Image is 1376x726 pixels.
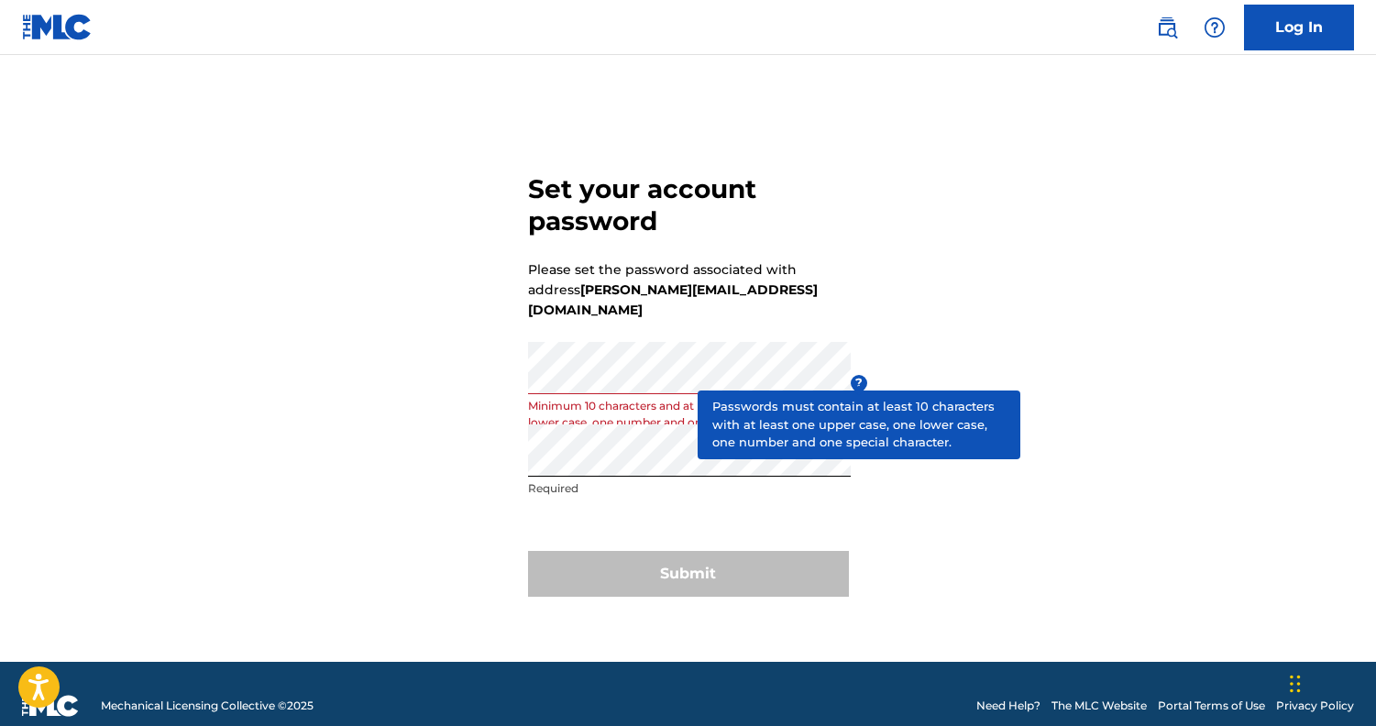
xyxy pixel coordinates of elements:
img: logo [22,695,79,717]
span: ? [851,375,867,391]
a: Portal Terms of Use [1158,698,1265,714]
p: Minimum 10 characters and at least one upper case, one lower case, one number and one special cha... [528,398,851,431]
h3: Set your account password [528,173,849,237]
a: Need Help? [976,698,1040,714]
img: search [1156,16,1178,38]
img: MLC Logo [22,14,93,40]
p: Required [528,480,851,497]
div: Help [1196,9,1233,46]
div: Drag [1290,656,1301,711]
a: Privacy Policy [1276,698,1354,714]
iframe: Chat Widget [1284,638,1376,726]
img: help [1204,16,1226,38]
p: Please set the password associated with address [528,259,849,320]
a: Public Search [1149,9,1185,46]
strong: [PERSON_NAME][EMAIL_ADDRESS][DOMAIN_NAME] [528,281,818,318]
a: Log In [1244,5,1354,50]
span: Mechanical Licensing Collective © 2025 [101,698,314,714]
a: The MLC Website [1051,698,1147,714]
